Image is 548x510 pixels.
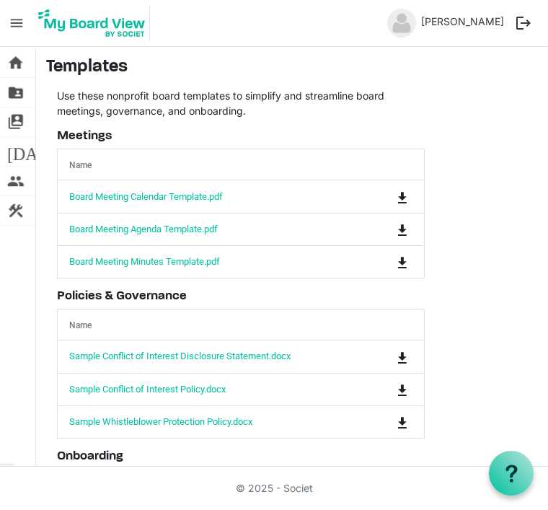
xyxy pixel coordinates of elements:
a: © 2025 - Societ [236,482,313,494]
button: Download [392,219,412,239]
span: folder_shared [7,78,25,107]
span: switch_account [7,107,25,136]
td: is Command column column header [334,373,424,405]
td: Board Meeting Calendar Template.pdf is template cell column header Name [58,180,334,212]
td: is Command column column header [334,180,424,212]
span: construction [7,196,25,225]
span: people [7,167,25,195]
button: Download [392,346,412,366]
td: Sample Conflict of Interest Policy.docx is template cell column header Name [58,373,334,405]
h5: Onboarding [57,449,425,464]
button: logout [509,9,538,38]
span: Name [69,160,92,170]
a: Board Meeting Agenda Template.pdf [69,224,218,234]
td: is Command column column header [334,340,424,372]
img: no-profile-picture.svg [387,9,416,38]
a: Sample Conflict of Interest Disclosure Statement.docx [69,351,291,361]
img: My Board View Logo [34,5,150,41]
a: Board Meeting Minutes Template.pdf [69,256,220,267]
h5: Meetings [57,128,425,144]
td: is Command column column header [334,405,424,438]
h5: Policies & Governance [57,289,425,304]
span: [DATE] [7,137,63,166]
a: Sample Whistleblower Protection Policy.docx [69,416,252,427]
td: is Command column column header [334,213,424,245]
span: home [7,48,25,77]
td: Sample Conflict of Interest Disclosure Statement.docx is template cell column header Name [58,340,334,372]
h3: Templates [46,57,538,78]
td: Board Meeting Minutes Template.pdf is template cell column header Name [58,245,334,278]
p: Use these nonprofit board templates to simplify and streamline board meetings, governance, and on... [57,88,425,118]
span: menu [3,9,30,37]
td: Board Meeting Agenda Template.pdf is template cell column header Name [58,213,334,245]
a: Board Meeting Calendar Template.pdf [69,191,223,202]
a: [PERSON_NAME] [416,9,509,34]
button: Download [392,186,412,206]
a: Sample Conflict of Interest Policy.docx [69,384,226,395]
button: Download [392,412,412,432]
td: Sample Whistleblower Protection Policy.docx is template cell column header Name [58,405,334,438]
button: Download [392,379,412,400]
span: Name [69,320,92,330]
button: Download [392,252,412,272]
td: is Command column column header [334,245,424,278]
a: My Board View Logo [34,5,155,41]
